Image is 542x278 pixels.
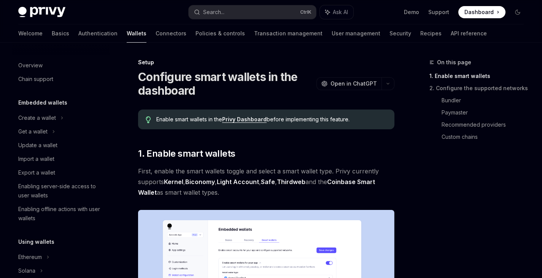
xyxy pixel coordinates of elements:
span: Enable smart wallets in the before implementing this feature. [156,116,387,123]
a: Enabling server-side access to user wallets [12,180,110,202]
a: Kernel [164,178,183,186]
span: Open in ChatGPT [331,80,377,87]
a: Chain support [12,72,110,86]
a: Update a wallet [12,138,110,152]
h5: Using wallets [18,237,54,246]
h5: Embedded wallets [18,98,67,107]
a: Custom chains [442,131,530,143]
a: API reference [451,24,487,43]
a: Support [428,8,449,16]
a: Basics [52,24,69,43]
button: Open in ChatGPT [316,77,381,90]
div: Ethereum [18,253,42,262]
a: Privy Dashboard [222,116,267,123]
h1: Configure smart wallets in the dashboard [138,70,313,97]
div: Import a wallet [18,154,54,164]
a: Welcome [18,24,43,43]
div: Get a wallet [18,127,48,136]
button: Ask AI [320,5,353,19]
a: Authentication [78,24,118,43]
span: Ask AI [333,8,348,16]
a: 1. Enable smart wallets [429,70,530,82]
button: Search...CtrlK [189,5,316,19]
a: Recipes [420,24,442,43]
a: Light Account [217,178,259,186]
div: Search... [203,8,224,17]
a: Bundler [442,94,530,106]
a: Overview [12,59,110,72]
div: Setup [138,59,394,66]
a: User management [332,24,380,43]
div: Create a wallet [18,113,56,122]
div: Export a wallet [18,168,55,177]
a: Policies & controls [196,24,245,43]
svg: Tip [146,116,151,123]
button: Toggle dark mode [512,6,524,18]
a: Connectors [156,24,186,43]
a: 2. Configure the supported networks [429,82,530,94]
div: Overview [18,61,43,70]
a: Transaction management [254,24,323,43]
a: Demo [404,8,419,16]
span: On this page [437,58,471,67]
span: First, enable the smart wallets toggle and select a smart wallet type. Privy currently supports ,... [138,166,394,198]
a: Export a wallet [12,166,110,180]
div: Update a wallet [18,141,57,150]
a: Recommended providers [442,119,530,131]
a: Paymaster [442,106,530,119]
div: Chain support [18,75,53,84]
a: Import a wallet [12,152,110,166]
img: dark logo [18,7,65,17]
span: 1. Enable smart wallets [138,148,235,160]
a: Safe [261,178,275,186]
div: Enabling server-side access to user wallets [18,182,105,200]
a: Enabling offline actions with user wallets [12,202,110,225]
span: Dashboard [464,8,494,16]
a: Dashboard [458,6,505,18]
div: Solana [18,266,35,275]
span: Ctrl K [300,9,312,15]
a: Biconomy [185,178,215,186]
div: Enabling offline actions with user wallets [18,205,105,223]
a: Wallets [127,24,146,43]
a: Security [389,24,411,43]
a: Thirdweb [277,178,305,186]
